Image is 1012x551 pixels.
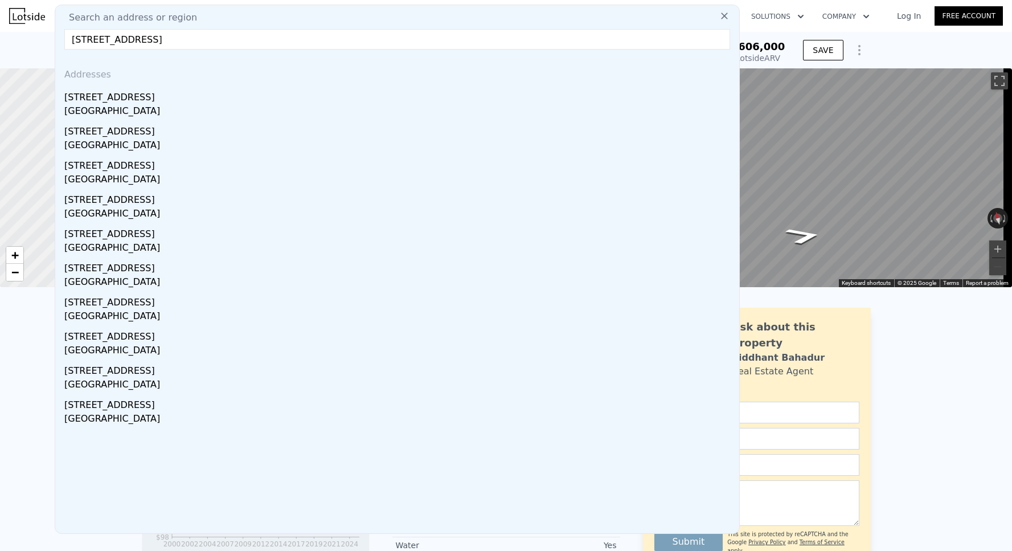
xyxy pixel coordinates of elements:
[199,540,216,548] tspan: 2004
[731,40,785,52] span: $606,000
[770,223,837,248] path: Go East, 236th St SW
[521,68,1012,287] div: Map
[883,10,935,22] a: Log In
[935,6,1003,26] a: Free Account
[898,280,936,286] span: © 2025 Google
[64,120,735,138] div: [STREET_ADDRESS]
[943,280,959,286] a: Terms (opens in new tab)
[732,365,814,378] div: Real Estate Agent
[234,540,252,548] tspan: 2009
[252,540,269,548] tspan: 2012
[181,540,198,548] tspan: 2002
[731,52,785,64] div: Lotside ARV
[287,540,305,548] tspan: 2017
[748,539,785,545] a: Privacy Policy
[64,257,735,275] div: [STREET_ADDRESS]
[848,39,871,62] button: Show Options
[60,11,197,25] span: Search an address or region
[64,173,735,189] div: [GEOGRAPHIC_DATA]
[654,402,859,423] input: Name
[64,154,735,173] div: [STREET_ADDRESS]
[64,394,735,412] div: [STREET_ADDRESS]
[800,539,845,545] a: Terms of Service
[64,104,735,120] div: [GEOGRAPHIC_DATA]
[64,29,730,50] input: Enter an address, city, region, neighborhood or zip code
[11,265,19,279] span: −
[163,540,181,548] tspan: 2000
[341,540,358,548] tspan: 2024
[6,264,23,281] a: Zoom out
[64,360,735,378] div: [STREET_ADDRESS]
[64,207,735,223] div: [GEOGRAPHIC_DATA]
[654,428,859,450] input: Email
[989,240,1006,258] button: Zoom in
[966,280,1009,286] a: Report a problem
[813,6,879,27] button: Company
[989,258,1006,275] button: Zoom out
[988,208,994,228] button: Rotate counterclockwise
[842,279,891,287] button: Keyboard shortcuts
[64,86,735,104] div: [STREET_ADDRESS]
[64,275,735,291] div: [GEOGRAPHIC_DATA]
[156,533,169,541] tspan: $98
[64,344,735,360] div: [GEOGRAPHIC_DATA]
[305,540,323,548] tspan: 2019
[6,247,23,264] a: Zoom in
[803,40,843,60] button: SAVE
[60,59,735,86] div: Addresses
[64,189,735,207] div: [STREET_ADDRESS]
[64,223,735,241] div: [STREET_ADDRESS]
[64,309,735,325] div: [GEOGRAPHIC_DATA]
[506,540,617,551] div: Yes
[323,540,341,548] tspan: 2021
[64,378,735,394] div: [GEOGRAPHIC_DATA]
[521,68,1012,287] div: Street View
[654,454,859,476] input: Phone
[991,207,1005,230] button: Reset the view
[654,533,723,551] button: Submit
[64,241,735,257] div: [GEOGRAPHIC_DATA]
[396,540,506,551] div: Water
[9,8,45,24] img: Lotside
[216,540,234,548] tspan: 2007
[64,138,735,154] div: [GEOGRAPHIC_DATA]
[1002,208,1009,228] button: Rotate clockwise
[11,248,19,262] span: +
[742,6,813,27] button: Solutions
[991,72,1008,89] button: Toggle fullscreen view
[64,291,735,309] div: [STREET_ADDRESS]
[64,412,735,428] div: [GEOGRAPHIC_DATA]
[64,325,735,344] div: [STREET_ADDRESS]
[732,351,825,365] div: Siddhant Bahadur
[269,540,287,548] tspan: 2014
[732,319,859,351] div: Ask about this property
